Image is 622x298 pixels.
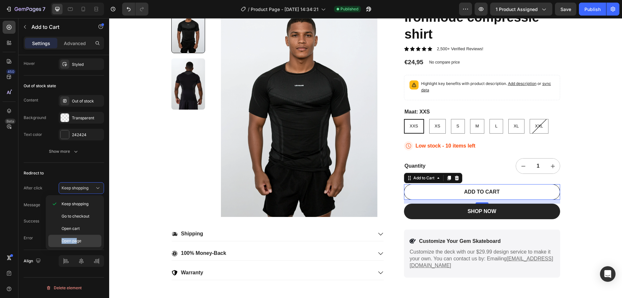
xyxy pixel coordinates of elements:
[301,238,444,250] u: [EMAIL_ADDRESS][DOMAIN_NAME]
[405,105,410,110] span: XL
[295,185,451,201] button: SHOP NOW
[496,6,538,13] span: 1 product assigned
[251,6,318,13] span: Product Page - [DATE] 14:34:21
[326,105,331,110] span: XS
[358,190,387,197] div: SHOP NOW
[24,132,42,137] div: Text color
[31,23,86,31] p: Add to Cart
[301,105,309,110] span: XXS
[62,226,80,232] span: Open cart
[3,3,48,16] button: 7
[62,201,88,207] span: Keep shopping
[72,115,102,121] div: Transparent
[399,63,427,68] span: Add description
[310,220,392,227] p: Customize Your Gem Skateboard
[72,232,117,239] p: 100% Money-Back
[72,132,102,138] div: 242424
[24,146,104,157] button: Show more
[295,166,451,182] button: ADD TO CART
[49,148,79,155] div: Show more
[312,63,442,74] span: sync data
[436,140,451,155] button: increment
[24,235,33,241] div: Error
[422,140,436,155] input: quantity
[24,185,42,191] div: After click
[24,218,39,224] div: Success
[366,105,370,110] span: M
[122,3,148,16] div: Undo/Redo
[584,6,601,13] div: Publish
[32,40,50,47] p: Settings
[24,115,46,121] div: Background
[295,144,372,152] div: Quantity
[306,125,366,131] p: Low stock - 10 items left
[600,266,616,282] div: Open Intercom Messenger
[407,140,422,155] button: decrement
[6,69,16,74] div: 450
[248,6,249,13] span: /
[328,28,374,34] p: 2,500+ Verified Reviews!
[62,185,88,190] span: Keep shopping
[295,40,315,49] div: €24,95
[109,18,622,298] iframe: Design area
[490,3,552,16] button: 1 product assigned
[5,119,16,124] div: Beta
[303,157,327,163] div: Add to Cart
[320,42,351,46] p: No compare price
[24,283,104,293] button: Delete element
[355,171,391,177] div: ADD TO CART
[340,6,358,12] span: Published
[24,61,35,66] div: Hover
[24,170,44,176] div: Redirect to
[72,62,102,67] div: Styled
[46,284,82,292] div: Delete element
[312,63,442,74] span: or
[426,105,434,110] span: XXL
[295,90,321,98] legend: Maat: XXS
[24,202,40,208] div: Message
[64,40,86,47] p: Advanced
[72,251,94,258] p: Warranty
[72,98,102,104] div: Out of stock
[24,257,42,266] div: Align
[347,105,350,110] span: S
[62,213,89,219] span: Go to checkout
[560,6,571,12] span: Save
[62,238,81,244] span: Open page
[301,231,445,251] p: Customize the deck with our $29.99 design service to make it your own. You can contact us by: Ema...
[312,62,445,75] p: Highlight key benefits with product description.
[579,3,606,16] button: Publish
[59,182,104,194] button: Keep shopping
[386,105,388,110] span: L
[42,5,45,13] p: 7
[24,83,56,89] div: Out of stock state
[72,212,94,219] p: Shipping
[24,97,38,103] div: Content
[555,3,576,16] button: Save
